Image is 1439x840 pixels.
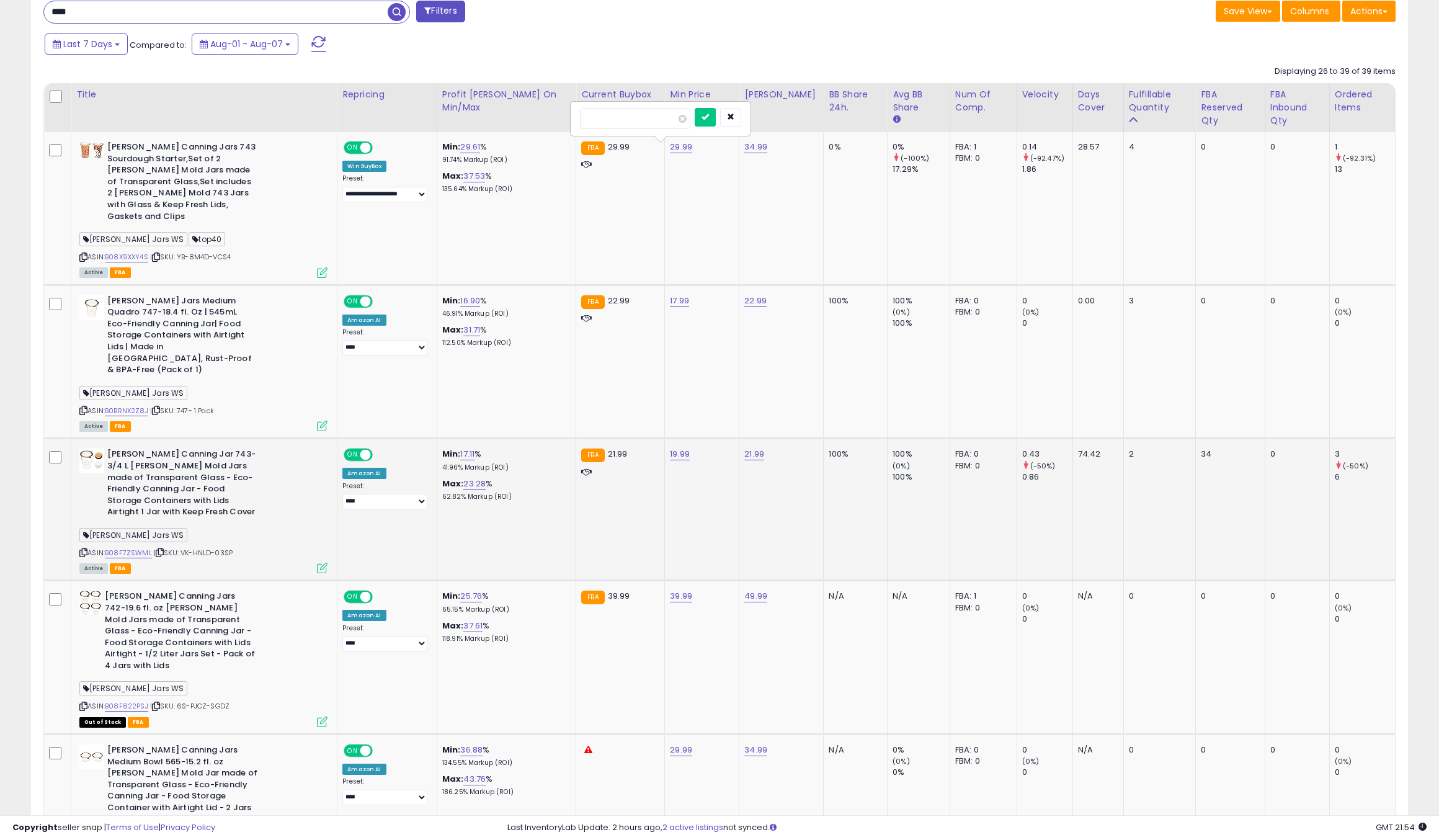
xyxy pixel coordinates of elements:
[154,548,233,558] span: | SKU: VK-HNLD-03SP
[1022,591,1072,602] div: 0
[345,143,360,153] span: ON
[79,681,187,695] span: [PERSON_NAME] Jars WS
[442,295,461,306] b: Min:
[1270,744,1320,756] div: 0
[1335,141,1395,153] div: 1
[1022,164,1072,175] div: 1.86
[1022,307,1040,317] small: (0%)
[829,449,878,460] div: 100%
[670,744,692,756] a: 29.99
[1335,756,1352,766] small: (0%)
[744,448,764,460] a: 21.99
[608,141,630,153] span: 29.99
[106,821,159,833] a: Terms of Use
[1335,744,1395,756] div: 0
[342,764,386,775] div: Amazon AI
[110,267,131,278] span: FBA
[829,141,878,153] div: 0%
[608,295,630,306] span: 22.99
[893,164,950,175] div: 17.29%
[107,141,258,225] b: [PERSON_NAME] Canning Jars 743 Sourdough Starter,Set of 2 [PERSON_NAME] Mold Jars made of Transpa...
[893,295,950,306] div: 100%
[442,170,464,182] b: Max:
[893,767,950,778] div: 0%
[79,744,104,769] img: 31suryZm+OL._SL40_.jpg
[893,141,950,153] div: 0%
[893,114,900,125] small: Avg BB Share.
[442,171,566,194] div: %
[1129,744,1187,756] div: 0
[371,296,391,306] span: OFF
[79,449,327,572] div: ASIN:
[1335,164,1395,175] div: 13
[442,788,566,797] p: 186.25% Markup (ROI)
[1022,767,1072,778] div: 0
[955,295,1007,306] div: FBA: 0
[463,478,486,490] a: 23.28
[79,421,108,432] span: All listings currently available for purchase on Amazon
[1342,1,1396,22] button: Actions
[670,295,689,307] a: 17.99
[744,744,767,756] a: 34.99
[442,324,566,347] div: %
[893,756,910,766] small: (0%)
[460,744,483,756] a: 36.88
[581,295,604,309] small: FBA
[110,421,131,432] span: FBA
[1129,591,1187,602] div: 0
[608,448,628,460] span: 21.99
[955,602,1007,614] div: FBM: 0
[130,39,187,51] span: Compared to:
[342,161,386,172] div: Win BuyBox
[442,295,566,318] div: %
[1022,744,1072,756] div: 0
[829,295,878,306] div: 100%
[1078,295,1114,306] div: 0.00
[342,777,427,805] div: Preset:
[161,821,215,833] a: Privacy Policy
[1201,591,1255,602] div: 0
[1335,603,1352,613] small: (0%)
[345,296,360,306] span: ON
[1290,5,1329,17] span: Columns
[1022,318,1072,329] div: 0
[1129,88,1191,114] div: Fulfillable Quantity
[1216,1,1280,22] button: Save View
[463,324,480,336] a: 31.71
[1201,141,1255,153] div: 0
[829,591,878,602] div: N/A
[670,88,734,101] div: Min Price
[442,774,566,797] div: %
[1022,295,1072,306] div: 0
[463,170,485,182] a: 37.53
[442,773,464,785] b: Max:
[442,156,566,164] p: 91.74% Markup (ROI)
[342,624,427,652] div: Preset:
[1270,88,1324,127] div: FBA inbound Qty
[581,449,604,462] small: FBA
[955,591,1007,602] div: FBA: 1
[342,315,386,326] div: Amazon AI
[608,590,630,602] span: 39.99
[1270,449,1320,460] div: 0
[342,174,427,202] div: Preset:
[1335,88,1390,114] div: Ordered Items
[1030,153,1064,163] small: (-92.47%)
[12,822,215,834] div: seller snap | |
[79,591,327,726] div: ASIN:
[581,141,604,155] small: FBA
[1270,295,1320,306] div: 0
[442,324,464,336] b: Max:
[1078,88,1118,114] div: Days Cover
[371,592,391,602] span: OFF
[1129,449,1187,460] div: 2
[1030,461,1056,471] small: (-50%)
[829,88,882,114] div: BB Share 24h.
[581,591,604,604] small: FBA
[829,744,878,756] div: N/A
[79,295,327,431] div: ASIN:
[442,744,566,767] div: %
[442,310,566,318] p: 46.91% Markup (ROI)
[342,482,427,510] div: Preset:
[192,34,298,55] button: Aug-01 - Aug-07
